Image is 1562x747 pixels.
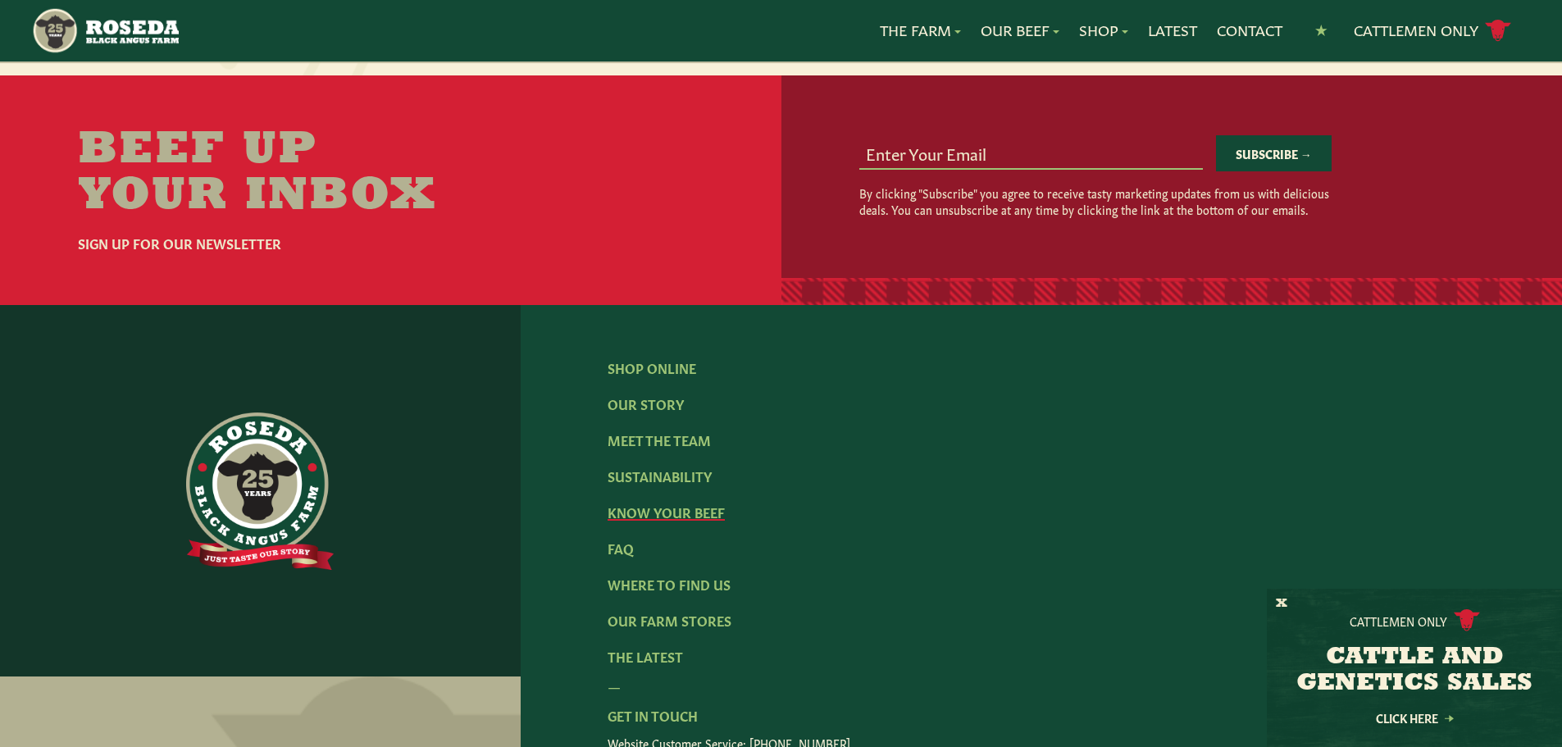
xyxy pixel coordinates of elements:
[880,20,961,41] a: The Farm
[1276,595,1287,613] button: X
[608,467,712,485] a: Sustainability
[608,575,731,593] a: Where To Find Us
[981,20,1059,41] a: Our Beef
[608,676,1475,695] div: —
[1350,613,1447,629] p: Cattlemen Only
[31,7,178,55] img: https://roseda.com/wp-content/uploads/2021/05/roseda-25-header.png
[608,503,725,521] a: Know Your Beef
[1148,20,1197,41] a: Latest
[859,137,1203,168] input: Enter Your Email
[608,539,634,557] a: FAQ
[78,128,498,220] h2: Beef Up Your Inbox
[608,358,696,376] a: Shop Online
[608,611,731,629] a: Our Farm Stores
[1454,609,1480,631] img: cattle-icon.svg
[608,647,683,665] a: The Latest
[1216,135,1332,171] button: Subscribe →
[1287,645,1542,697] h3: CATTLE AND GENETICS SALES
[1341,713,1488,723] a: Click Here
[1354,16,1511,45] a: Cattlemen Only
[186,412,334,570] img: https://roseda.com/wp-content/uploads/2021/06/roseda-25-full@2x.png
[859,184,1332,217] p: By clicking "Subscribe" you agree to receive tasty marketing updates from us with delicious deals...
[608,430,711,449] a: Meet The Team
[608,394,684,412] a: Our Story
[78,233,498,253] h6: Sign Up For Our Newsletter
[1217,20,1282,41] a: Contact
[1079,20,1128,41] a: Shop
